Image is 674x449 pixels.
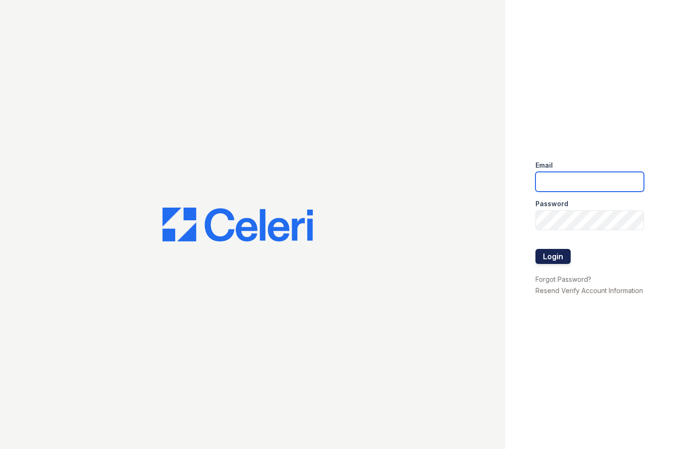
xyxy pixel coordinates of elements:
label: Email [535,161,553,170]
button: Login [535,249,571,264]
label: Password [535,199,568,209]
a: Forgot Password? [535,275,591,283]
a: Resend Verify Account Information [535,286,643,294]
img: CE_Logo_Blue-a8612792a0a2168367f1c8372b55b34899dd931a85d93a1a3d3e32e68fde9ad4.png [163,208,313,241]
